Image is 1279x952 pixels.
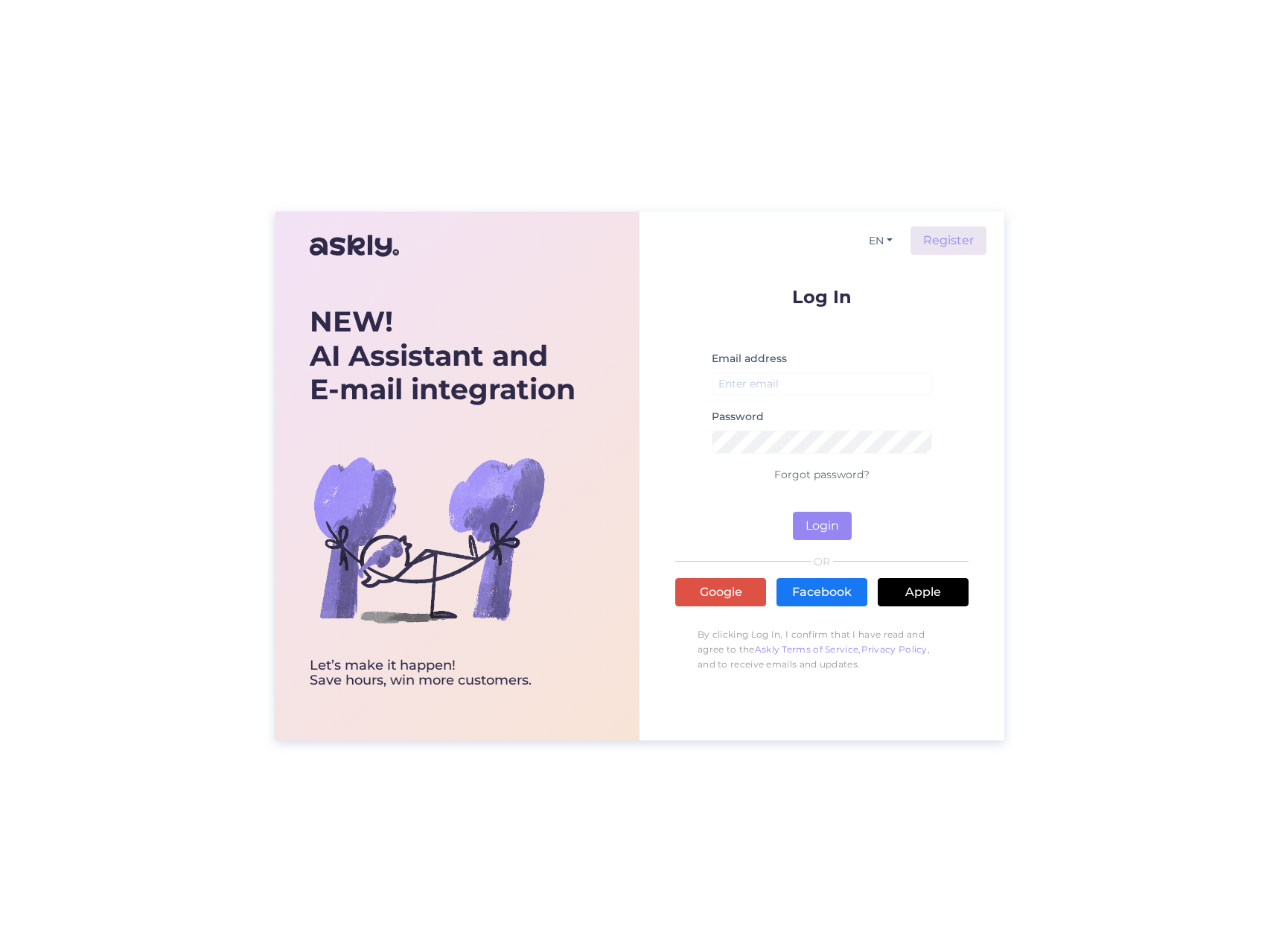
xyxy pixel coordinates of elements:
a: Facebook [776,578,867,606]
a: Forgot password? [774,468,870,481]
a: Privacy Policy [861,644,928,655]
label: Email address [712,351,787,366]
b: NEW! [310,304,393,339]
a: Register [910,226,986,255]
a: Askly Terms of Service [755,644,859,655]
a: Apple [878,578,969,606]
p: By clicking Log In, I confirm that I have read and agree to the , , and to receive emails and upd... [675,620,969,679]
button: Login [793,512,852,540]
a: Google [675,578,766,606]
input: Enter email [712,372,932,396]
img: Askly [310,228,399,264]
img: bg-askly [310,420,548,659]
label: Password [712,409,764,425]
div: Let’s make it happen! Save hours, win more customers. [310,659,575,688]
div: AI Assistant and E-mail integration [310,305,575,407]
p: Log In [675,288,969,306]
span: OR [811,556,833,567]
button: EN [863,230,899,252]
